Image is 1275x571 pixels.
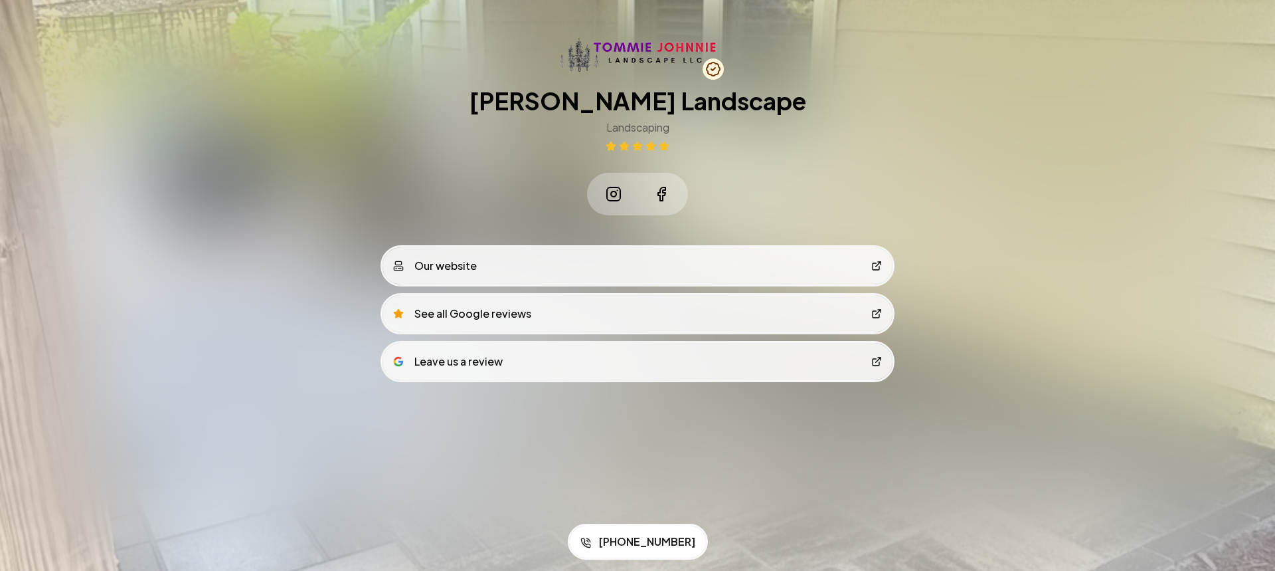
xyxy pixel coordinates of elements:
img: Tommie Johnnie Landscape [559,37,716,72]
a: google logoLeave us a review [382,343,892,380]
a: See all Google reviews [382,295,892,332]
div: Leave us a review [393,354,503,370]
a: [PHONE_NUMBER] [570,526,706,558]
a: Our website [382,247,892,285]
div: Our website [393,258,477,274]
div: See all Google reviews [393,306,531,322]
img: google logo [393,356,404,367]
h1: [PERSON_NAME] Landscape [469,88,806,114]
h3: Landscaping [606,120,669,136]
